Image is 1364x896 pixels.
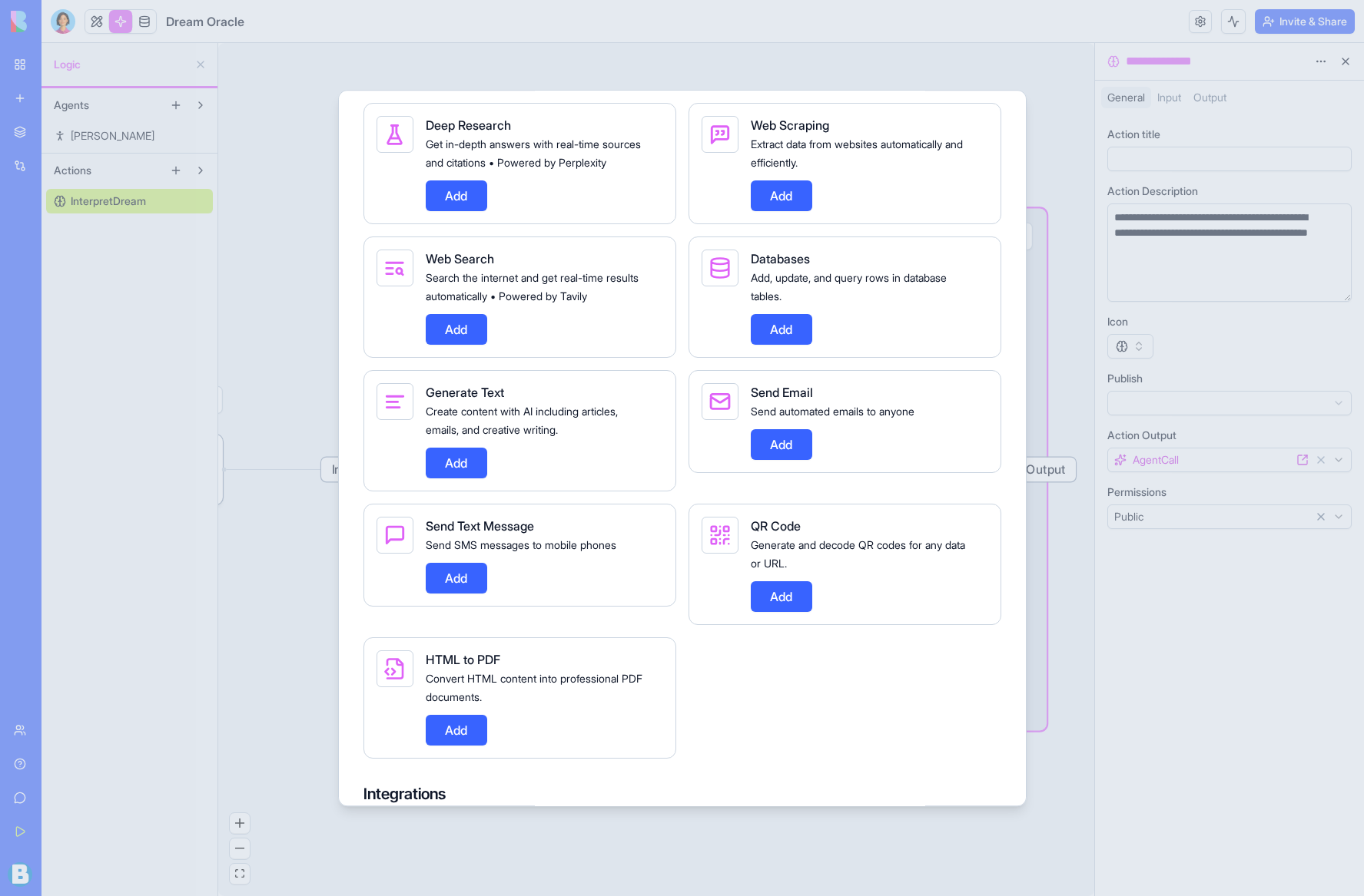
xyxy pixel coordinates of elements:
[751,518,801,534] span: QR Code
[426,715,487,746] button: Add
[751,271,947,303] span: Add, update, and query rows in database tables.
[751,429,812,460] button: Add
[426,271,639,303] span: Search the internet and get real-time results automatically • Powered by Tavily
[426,538,616,551] span: Send SMS messages to mobile phones
[426,180,487,211] button: Add
[426,672,642,703] span: Convert HTML content into professional PDF documents.
[426,563,487,593] button: Add
[751,405,914,418] span: Send automated emails to anyone
[426,251,494,266] span: Web Search
[426,405,618,436] span: Create content with AI including articles, emails, and creative writing.
[426,314,487,345] button: Add
[751,117,829,133] span: Web Scraping
[751,137,963,169] span: Extract data from websites automatically and efficiently.
[751,314,812,345] button: Add
[751,581,812,612] button: Add
[751,251,810,266] span: Databases
[426,448,487,478] button: Add
[426,652,500,667] span: HTML to PDF
[751,180,812,211] button: Add
[751,538,965,570] span: Generate and decode QR codes for any data or URL.
[363,783,1001,805] h4: Integrations
[426,117,511,133] span: Deep Research
[751,385,813,400] span: Send Email
[426,385,504,400] span: Generate Text
[426,518,534,534] span: Send Text Message
[426,137,641,169] span: Get in-depth answers with real-time sources and citations • Powered by Perplexity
